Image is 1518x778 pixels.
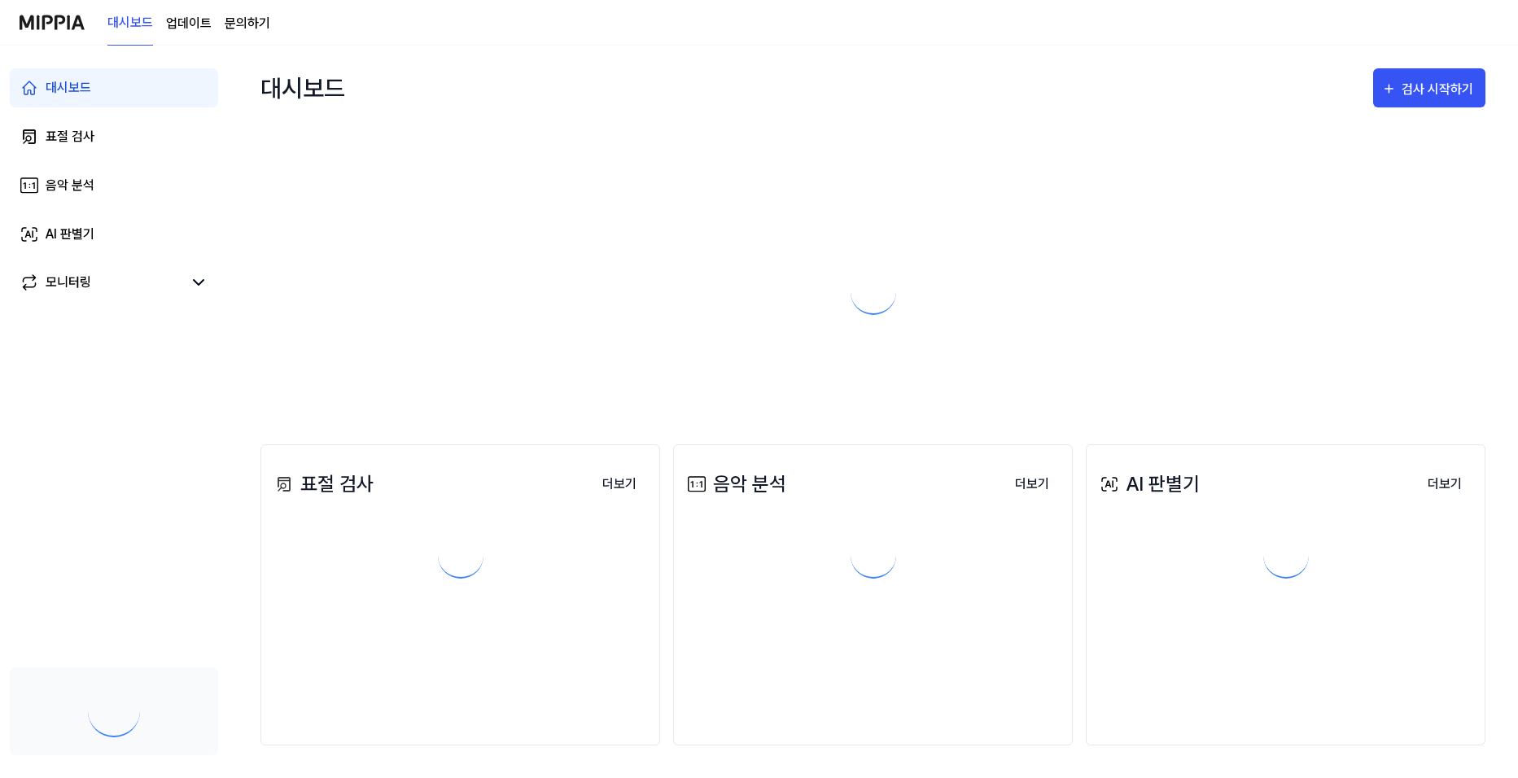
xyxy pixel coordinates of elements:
[107,1,153,46] a: 대시보드
[1373,68,1485,107] button: 검사 시작하기
[1002,468,1062,500] button: 더보기
[589,467,650,500] a: 더보기
[684,470,786,499] div: 음악 분석
[1415,468,1475,500] button: 더보기
[1402,79,1477,100] div: 검사 시작하기
[589,468,650,500] button: 더보기
[271,470,374,499] div: 표절 검사
[20,273,182,292] a: 모니터링
[1096,470,1200,499] div: AI 판별기
[1415,467,1475,500] a: 더보기
[46,225,94,244] div: AI 판별기
[46,127,94,146] div: 표절 검사
[1002,467,1062,500] a: 더보기
[10,117,218,156] a: 표절 검사
[10,215,218,254] a: AI 판별기
[46,78,91,98] div: 대시보드
[46,176,94,195] div: 음악 분석
[46,273,91,292] div: 모니터링
[166,14,212,33] a: 업데이트
[225,14,270,33] a: 문의하기
[260,62,345,114] div: 대시보드
[10,166,218,205] a: 음악 분석
[10,68,218,107] a: 대시보드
